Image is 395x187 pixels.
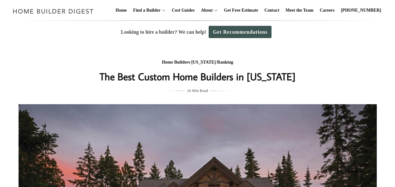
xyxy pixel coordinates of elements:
a: Meet the Team [283,0,316,20]
img: Home Builder Digest [10,5,96,17]
a: Cost Guides [169,0,197,20]
a: [US_STATE] [191,60,216,65]
span: 16 Min Read [187,87,208,94]
a: Contact [262,0,282,20]
a: About [198,0,212,20]
a: Careers [317,0,337,20]
h1: The Best Custom Home Builders in [US_STATE] [72,69,323,84]
a: Home Builders [162,60,190,65]
a: Get Free Estimate [222,0,261,20]
a: Find a Builder [131,0,161,20]
a: Get Recommendations [209,26,272,38]
a: Home [113,0,129,20]
a: [PHONE_NUMBER] [338,0,384,20]
a: Ranking [217,60,233,65]
div: / / [72,59,323,66]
